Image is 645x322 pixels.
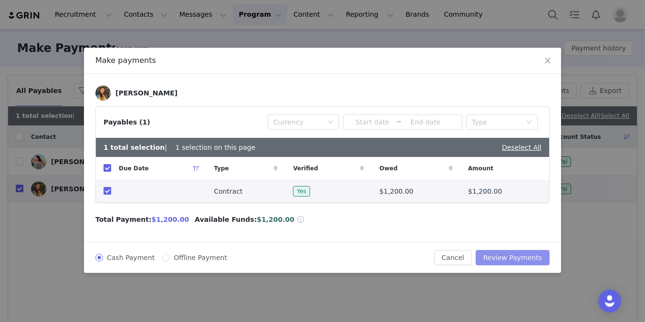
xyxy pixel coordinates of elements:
[293,164,318,173] span: Verified
[349,117,396,127] input: Start date
[104,143,255,153] div: | 1 selection on this page
[103,254,158,261] span: Cash Payment
[379,164,397,173] span: Owed
[544,57,551,64] i: icon: close
[95,106,550,203] article: Payables
[195,215,257,225] span: Available Funds:
[379,187,413,197] span: $1,200.00
[214,164,229,173] span: Type
[119,164,149,173] span: Due Date
[95,55,550,66] div: Make payments
[468,187,502,197] span: $1,200.00
[95,85,177,101] a: [PERSON_NAME]
[152,216,189,223] span: $1,200.00
[402,117,449,127] input: End date
[95,215,152,225] span: Total Payment:
[170,254,231,261] span: Offline Payment
[257,216,294,223] span: $1,200.00
[293,186,310,197] span: Yes
[115,89,177,97] div: [PERSON_NAME]
[273,117,323,127] div: Currency
[104,117,150,127] div: Payables (1)
[598,290,621,312] div: Open Intercom Messenger
[476,250,550,265] button: Review Payments
[472,117,521,127] div: Type
[214,187,242,197] span: Contract
[328,119,333,126] i: icon: down
[468,164,493,173] span: Amount
[502,144,541,151] a: Deselect All
[104,144,165,151] b: 1 total selection
[434,250,472,265] button: Cancel
[534,48,561,74] button: Close
[526,119,532,126] i: icon: down
[95,85,111,101] img: 982e36d0-f1d8-4aa3-9e3d-5eed9a2c789d--s.jpg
